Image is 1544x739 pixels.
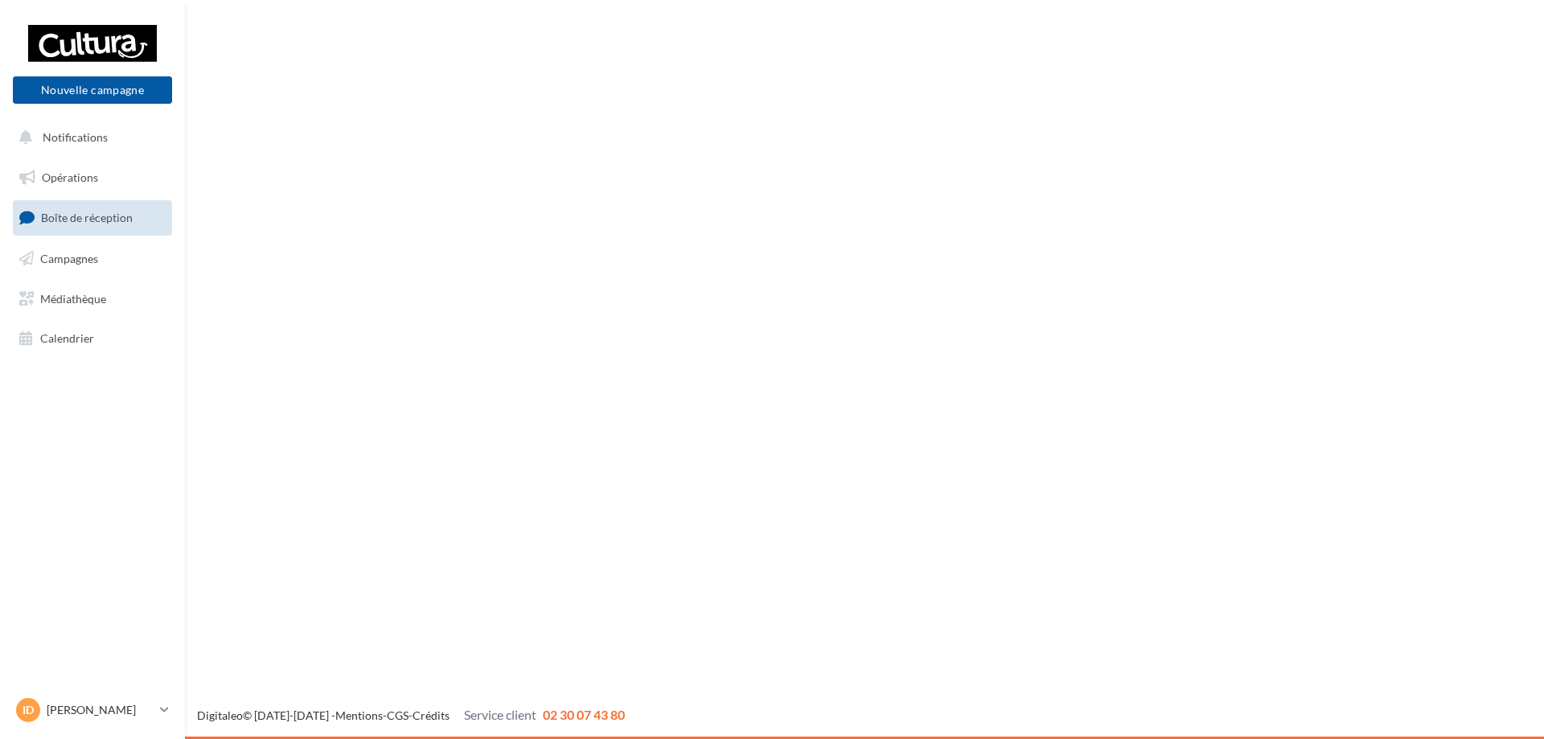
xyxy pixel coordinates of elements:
[40,252,98,265] span: Campagnes
[40,331,94,345] span: Calendrier
[413,708,450,722] a: Crédits
[10,200,175,235] a: Boîte de réception
[10,322,175,355] a: Calendrier
[197,708,625,722] span: © [DATE]-[DATE] - - -
[10,121,169,154] button: Notifications
[23,702,34,718] span: ID
[40,291,106,305] span: Médiathèque
[42,170,98,184] span: Opérations
[13,76,172,104] button: Nouvelle campagne
[335,708,383,722] a: Mentions
[47,702,154,718] p: [PERSON_NAME]
[197,708,243,722] a: Digitaleo
[387,708,409,722] a: CGS
[464,707,536,722] span: Service client
[543,707,625,722] span: 02 30 07 43 80
[10,242,175,276] a: Campagnes
[41,211,133,224] span: Boîte de réception
[10,161,175,195] a: Opérations
[13,695,172,725] a: ID [PERSON_NAME]
[10,282,175,316] a: Médiathèque
[43,130,108,144] span: Notifications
